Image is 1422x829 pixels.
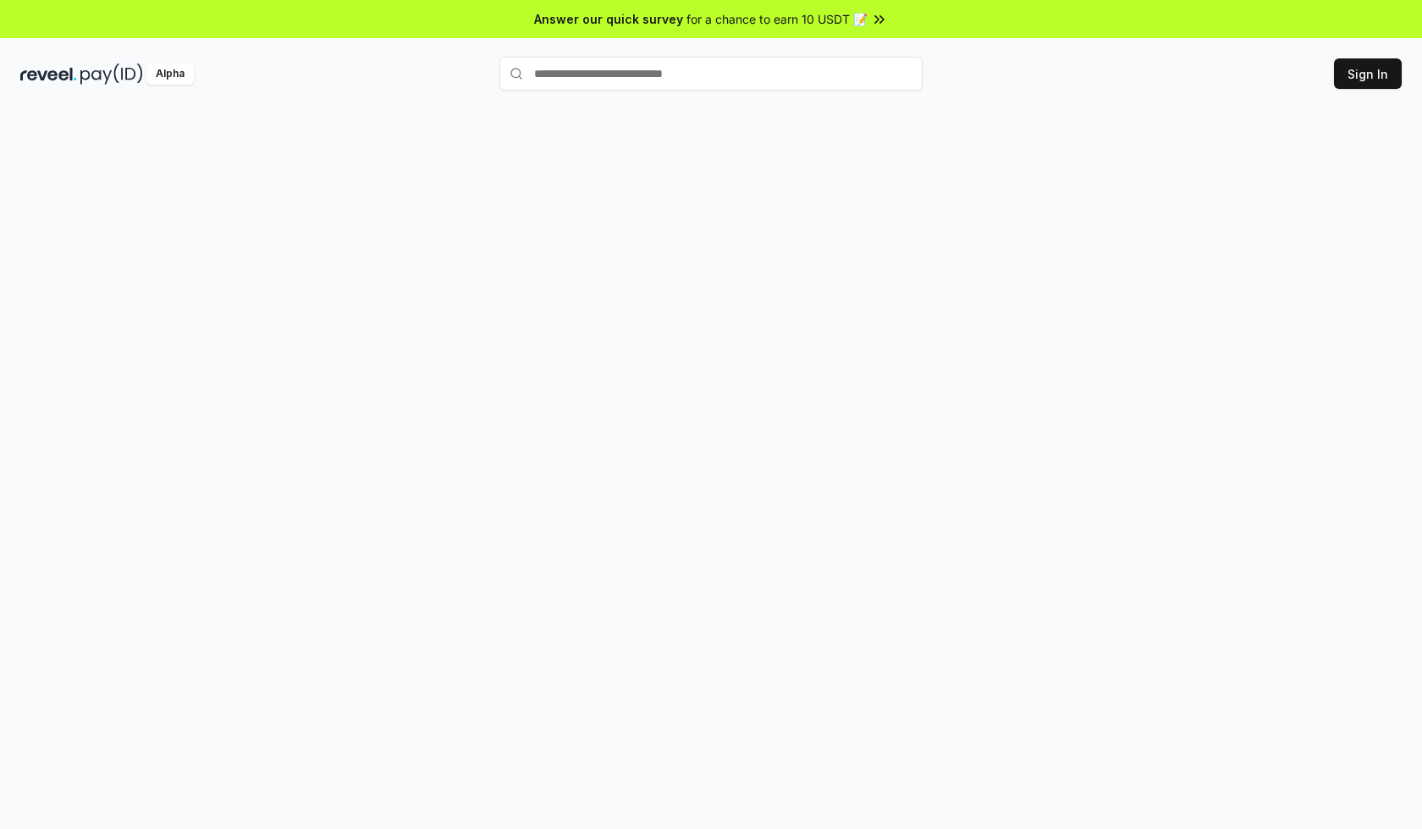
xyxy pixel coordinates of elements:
[20,64,77,85] img: reveel_dark
[146,64,194,85] div: Alpha
[1334,58,1402,89] button: Sign In
[80,64,143,85] img: pay_id
[686,10,868,28] span: for a chance to earn 10 USDT 📝
[534,10,683,28] span: Answer our quick survey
